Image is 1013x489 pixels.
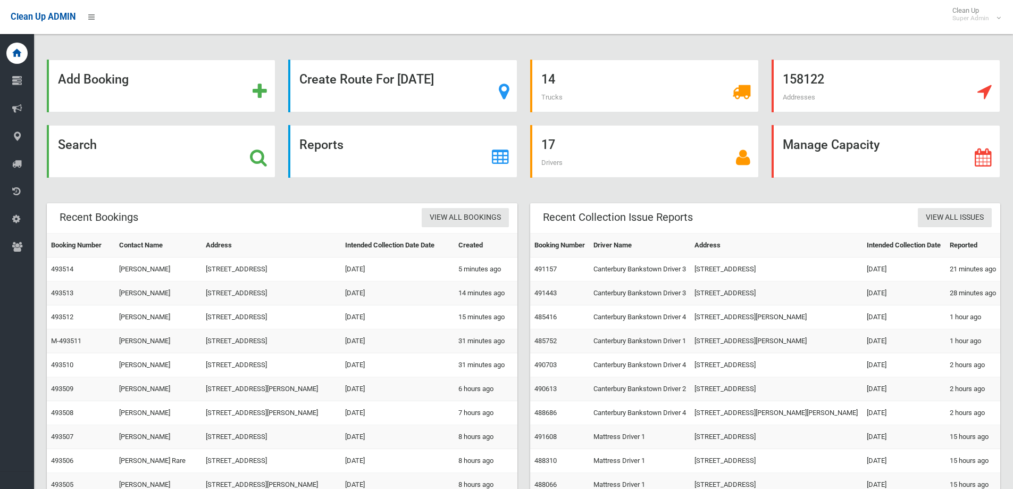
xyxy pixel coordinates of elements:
[863,353,945,377] td: [DATE]
[690,234,863,258] th: Address
[454,234,517,258] th: Created
[51,457,73,465] a: 493506
[541,137,555,152] strong: 17
[11,12,76,22] span: Clean Up ADMIN
[589,329,691,353] td: Canterbury Bankstown Driver 1
[690,401,863,425] td: [STREET_ADDRESS][PERSON_NAME][PERSON_NAME]
[51,313,73,321] a: 493512
[202,305,341,329] td: [STREET_ADDRESS]
[772,125,1000,178] a: Manage Capacity
[341,449,454,473] td: [DATE]
[918,208,992,228] a: View All Issues
[299,72,434,87] strong: Create Route For [DATE]
[454,281,517,305] td: 14 minutes ago
[115,281,202,305] td: [PERSON_NAME]
[863,234,945,258] th: Intended Collection Date
[589,449,691,473] td: Mattress Driver 1
[690,425,863,449] td: [STREET_ADDRESS]
[51,265,73,273] a: 493514
[589,425,691,449] td: Mattress Driver 1
[341,377,454,401] td: [DATE]
[341,258,454,281] td: [DATE]
[51,409,73,417] a: 493508
[589,281,691,305] td: Canterbury Bankstown Driver 3
[454,353,517,377] td: 31 minutes ago
[783,93,815,101] span: Addresses
[534,385,557,393] a: 490613
[863,401,945,425] td: [DATE]
[202,281,341,305] td: [STREET_ADDRESS]
[454,401,517,425] td: 7 hours ago
[589,258,691,281] td: Canterbury Bankstown Driver 3
[863,425,945,449] td: [DATE]
[690,258,863,281] td: [STREET_ADDRESS]
[454,425,517,449] td: 8 hours ago
[690,281,863,305] td: [STREET_ADDRESS]
[422,208,509,228] a: View All Bookings
[341,281,454,305] td: [DATE]
[589,401,691,425] td: Canterbury Bankstown Driver 4
[534,361,557,369] a: 490703
[945,353,1000,377] td: 2 hours ago
[202,258,341,281] td: [STREET_ADDRESS]
[863,449,945,473] td: [DATE]
[51,337,81,345] a: M-493511
[51,433,73,441] a: 493507
[945,449,1000,473] td: 15 hours ago
[863,305,945,329] td: [DATE]
[534,313,557,321] a: 485416
[534,457,557,465] a: 488310
[945,281,1000,305] td: 28 minutes ago
[58,137,97,152] strong: Search
[51,289,73,297] a: 493513
[454,258,517,281] td: 5 minutes ago
[589,353,691,377] td: Canterbury Bankstown Driver 4
[299,137,344,152] strong: Reports
[690,377,863,401] td: [STREET_ADDRESS]
[202,234,341,258] th: Address
[115,425,202,449] td: [PERSON_NAME]
[530,207,706,228] header: Recent Collection Issue Reports
[534,289,557,297] a: 491443
[690,305,863,329] td: [STREET_ADDRESS][PERSON_NAME]
[945,401,1000,425] td: 2 hours ago
[115,353,202,377] td: [PERSON_NAME]
[772,60,1000,112] a: 158122 Addresses
[945,377,1000,401] td: 2 hours ago
[115,377,202,401] td: [PERSON_NAME]
[534,433,557,441] a: 491608
[589,305,691,329] td: Canterbury Bankstown Driver 4
[945,234,1000,258] th: Reported
[454,377,517,401] td: 6 hours ago
[47,234,115,258] th: Booking Number
[690,353,863,377] td: [STREET_ADDRESS]
[202,329,341,353] td: [STREET_ADDRESS]
[202,449,341,473] td: [STREET_ADDRESS]
[202,425,341,449] td: [STREET_ADDRESS]
[534,480,557,488] a: 488066
[341,401,454,425] td: [DATE]
[115,234,202,258] th: Contact Name
[341,329,454,353] td: [DATE]
[534,337,557,345] a: 485752
[863,329,945,353] td: [DATE]
[202,377,341,401] td: [STREET_ADDRESS][PERSON_NAME]
[863,377,945,401] td: [DATE]
[454,305,517,329] td: 15 minutes ago
[341,425,454,449] td: [DATE]
[341,234,454,258] th: Intended Collection Date Date
[58,72,129,87] strong: Add Booking
[783,137,880,152] strong: Manage Capacity
[341,305,454,329] td: [DATE]
[945,329,1000,353] td: 1 hour ago
[115,305,202,329] td: [PERSON_NAME]
[115,258,202,281] td: [PERSON_NAME]
[783,72,824,87] strong: 158122
[341,353,454,377] td: [DATE]
[945,305,1000,329] td: 1 hour ago
[288,125,517,178] a: Reports
[541,72,555,87] strong: 14
[690,449,863,473] td: [STREET_ADDRESS]
[454,449,517,473] td: 8 hours ago
[589,377,691,401] td: Canterbury Bankstown Driver 2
